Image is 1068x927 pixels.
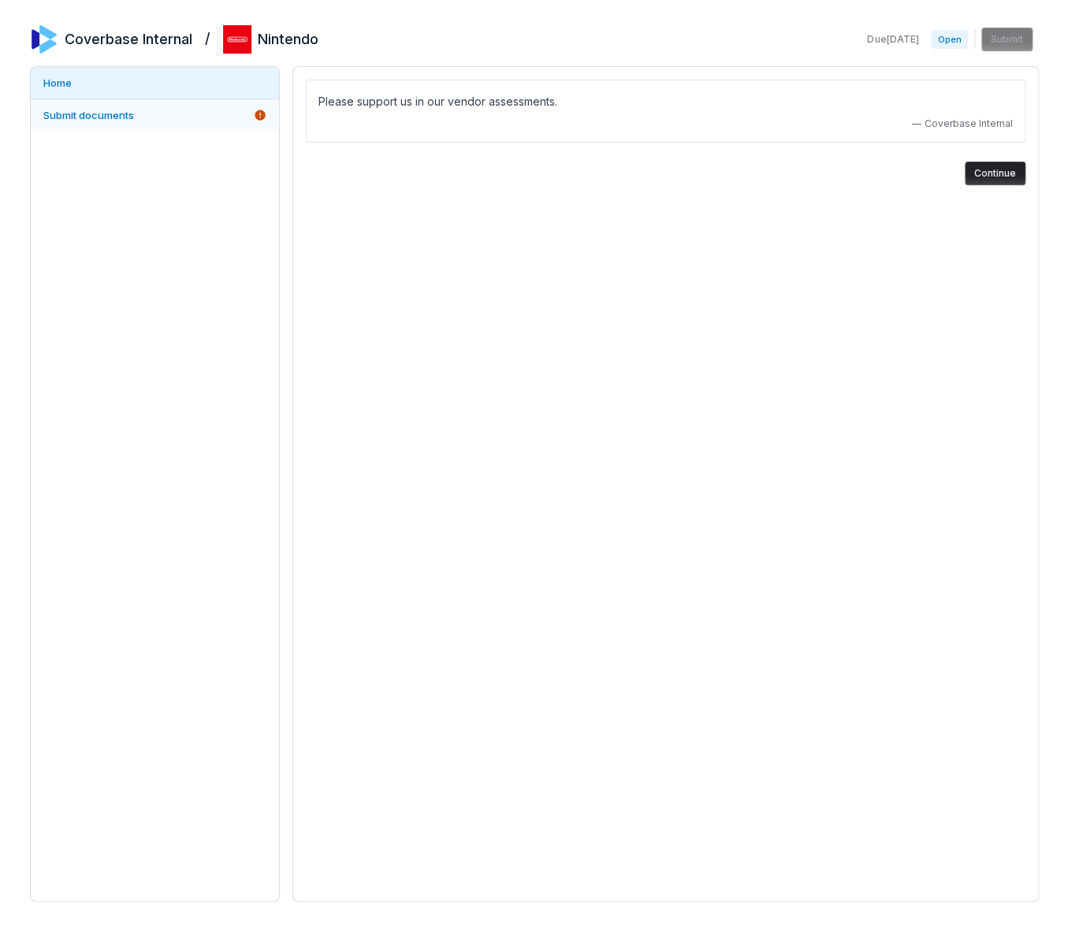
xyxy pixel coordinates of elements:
[43,109,134,121] span: Submit documents
[205,25,210,49] h2: /
[258,29,318,50] h2: Nintendo
[912,117,921,130] span: —
[965,162,1025,185] button: Continue
[65,29,192,50] h2: Coverbase Internal
[931,30,967,49] span: Open
[31,67,279,99] a: Home
[31,99,279,131] a: Submit documents
[318,92,1013,111] p: Please support us in our vendor assessments.
[867,33,918,46] span: Due [DATE]
[925,117,1013,130] span: Coverbase Internal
